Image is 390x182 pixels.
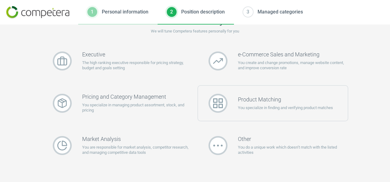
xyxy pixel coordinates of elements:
div: Managed categories [258,9,303,15]
p: You specialize in managing product assortment, stock, and pricing [82,102,192,113]
div: Position description [181,9,225,15]
p: You do a unique work which doesn’t match with the listed activities [238,145,348,156]
p: You are responsible for market analysis, competitor research, and managing competitive data tools [82,145,192,156]
div: 1 [87,7,97,17]
p: We will tune Competera features personally for you [42,28,348,34]
h3: Market Analysis [82,136,192,142]
h3: Pricing and Category Management [82,93,192,100]
p: The high ranking executive responsible for pricing strategy, budget and goals setting [82,60,192,71]
div: Personal information [102,9,148,15]
p: You create and change promotions, manage website content, and improve conversion rate [238,60,348,71]
h3: Other [238,136,348,142]
h3: Executive [82,51,192,58]
div: 3 [243,7,253,17]
p: You specialize in finding and verifying product matches [238,105,333,111]
h3: e-Commerce Sales and Marketing [238,51,348,58]
img: 7b73d85f1bbbb9d816539e11aedcf956.png [6,6,69,19]
h3: Product Matching [238,96,333,103]
div: 2 [167,7,177,17]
